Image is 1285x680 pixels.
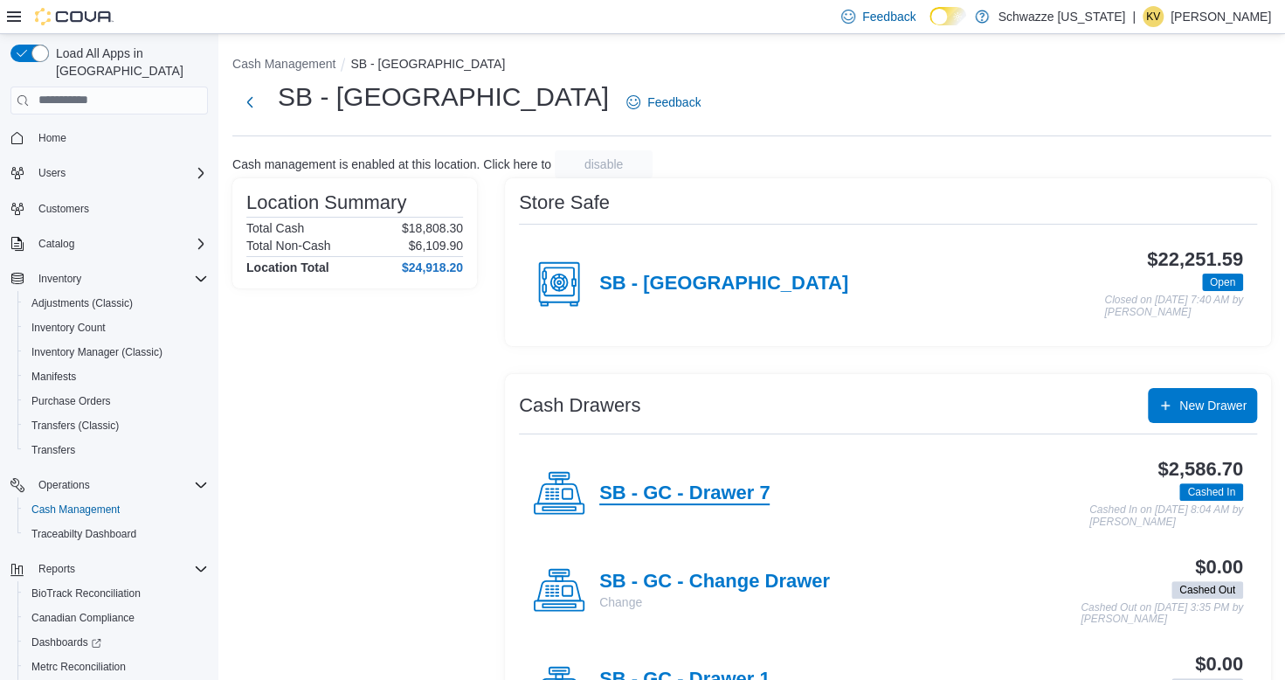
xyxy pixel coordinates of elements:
button: Inventory [31,268,88,289]
button: Purchase Orders [17,389,215,413]
a: BioTrack Reconciliation [24,583,148,604]
span: Dashboards [31,635,101,649]
p: $18,808.30 [402,221,463,235]
h3: Store Safe [519,192,610,213]
div: Kristine Valdez [1143,6,1164,27]
span: Home [38,131,66,145]
span: Load All Apps in [GEOGRAPHIC_DATA] [49,45,208,80]
span: Manifests [31,370,76,384]
button: Cash Management [232,57,335,71]
span: Purchase Orders [31,394,111,408]
p: [PERSON_NAME] [1171,6,1271,27]
h3: Cash Drawers [519,395,640,416]
button: BioTrack Reconciliation [17,581,215,606]
h1: SB - [GEOGRAPHIC_DATA] [278,80,609,114]
button: Adjustments (Classic) [17,291,215,316]
span: Adjustments (Classic) [24,293,208,314]
button: Inventory Count [17,316,215,340]
a: Traceabilty Dashboard [24,524,143,545]
button: Traceabilty Dashboard [17,522,215,546]
button: Canadian Compliance [17,606,215,630]
span: Users [31,163,208,184]
span: Dashboards [24,632,208,653]
span: Users [38,166,66,180]
h6: Total Non-Cash [246,239,331,253]
span: Open [1210,274,1235,290]
p: | [1132,6,1136,27]
h4: Location Total [246,260,329,274]
span: BioTrack Reconciliation [31,586,141,600]
span: Operations [31,475,208,496]
button: Reports [3,557,215,581]
button: disable [555,150,653,178]
h3: $2,586.70 [1157,459,1243,480]
span: Cashed In [1179,483,1243,501]
button: Inventory [3,267,215,291]
span: Operations [38,478,90,492]
span: New Drawer [1179,397,1247,414]
span: Feedback [647,94,701,111]
a: Feedback [619,85,708,120]
span: Adjustments (Classic) [31,296,133,310]
span: BioTrack Reconciliation [24,583,208,604]
p: Closed on [DATE] 7:40 AM by [PERSON_NAME] [1104,295,1243,318]
p: $6,109.90 [409,239,463,253]
button: Catalog [3,232,215,256]
span: Metrc Reconciliation [31,660,126,674]
span: Cashed Out [1179,582,1235,598]
button: Manifests [17,364,215,389]
span: Cash Management [31,503,120,517]
span: Traceabilty Dashboard [31,527,136,541]
h3: $0.00 [1195,654,1243,675]
h4: SB - GC - Change Drawer [599,571,830,593]
h4: SB - [GEOGRAPHIC_DATA] [599,273,848,295]
span: Customers [31,198,208,219]
h4: SB - GC - Drawer 7 [599,482,770,505]
h6: Total Cash [246,221,304,235]
p: Change [599,593,830,611]
span: Cashed In [1187,484,1235,500]
span: Inventory [31,268,208,289]
span: Transfers (Classic) [31,419,119,433]
a: Cash Management [24,499,127,520]
span: Canadian Compliance [31,611,135,625]
h3: Location Summary [246,192,406,213]
span: Cashed Out [1171,581,1243,599]
span: Cash Management [24,499,208,520]
a: Adjustments (Classic) [24,293,140,314]
p: Schwazze [US_STATE] [998,6,1125,27]
button: Inventory Manager (Classic) [17,340,215,364]
button: Catalog [31,233,81,254]
span: KV [1146,6,1160,27]
h3: $0.00 [1195,557,1243,578]
button: Home [3,125,215,150]
span: Purchase Orders [24,391,208,412]
button: Metrc Reconciliation [17,655,215,679]
a: Transfers (Classic) [24,415,126,436]
span: Inventory Manager (Classic) [31,345,162,359]
span: Customers [38,202,89,216]
a: Dashboards [24,632,108,653]
a: Dashboards [17,630,215,655]
button: Users [31,163,73,184]
a: Metrc Reconciliation [24,656,133,677]
p: Cashed In on [DATE] 8:04 AM by [PERSON_NAME] [1089,504,1243,528]
span: Home [31,127,208,149]
a: Home [31,128,73,149]
p: Cash management is enabled at this location. Click here to [232,157,551,171]
span: Manifests [24,366,208,387]
button: Cash Management [17,497,215,522]
input: Dark Mode [929,7,966,25]
span: Feedback [862,8,915,25]
span: Inventory Manager (Classic) [24,342,208,363]
span: disable [584,156,623,173]
button: New Drawer [1148,388,1257,423]
span: Traceabilty Dashboard [24,524,208,545]
span: Transfers [31,443,75,457]
span: Inventory Count [31,321,106,335]
p: Cashed Out on [DATE] 3:35 PM by [PERSON_NAME] [1081,602,1243,626]
a: Inventory Manager (Classic) [24,342,169,363]
button: Reports [31,559,82,579]
span: Reports [38,562,75,576]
